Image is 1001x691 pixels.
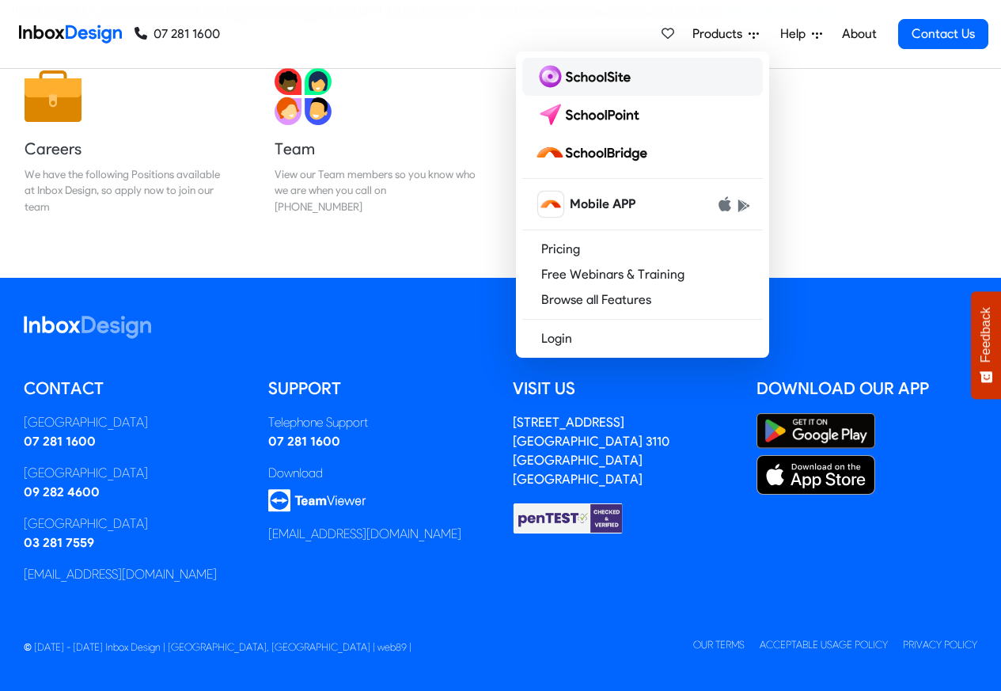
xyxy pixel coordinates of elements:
[903,639,977,651] a: Privacy Policy
[513,377,734,401] h5: Visit us
[522,185,763,223] a: schoolbridge icon Mobile APP
[686,18,765,50] a: Products
[24,464,245,483] div: [GEOGRAPHIC_DATA]
[780,25,812,44] span: Help
[24,484,100,499] a: 09 282 4600
[12,55,238,227] a: Careers We have the following Positions available at Inbox Design, so apply now to join our team
[522,262,763,287] a: Free Webinars & Training
[516,51,769,358] div: Products
[135,25,220,44] a: 07 281 1600
[898,19,988,49] a: Contact Us
[24,413,245,432] div: [GEOGRAPHIC_DATA]
[522,326,763,351] a: Login
[535,102,646,127] img: schoolpoint logo
[24,514,245,533] div: [GEOGRAPHIC_DATA]
[535,140,654,165] img: schoolbridge logo
[570,195,635,214] span: Mobile APP
[513,415,669,487] address: [STREET_ADDRESS] [GEOGRAPHIC_DATA] 3110 [GEOGRAPHIC_DATA] [GEOGRAPHIC_DATA]
[24,567,217,582] a: [EMAIL_ADDRESS][DOMAIN_NAME]
[774,18,828,50] a: Help
[24,377,245,401] h5: Contact
[268,464,489,483] div: Download
[513,502,624,535] img: Checked & Verified by penTEST
[275,166,476,215] div: View our Team members so you know who we are when you call on [PHONE_NUMBER]
[262,55,488,227] a: Team View our Team members so you know who we are when you call on [PHONE_NUMBER]
[837,18,881,50] a: About
[25,68,82,125] img: 2022_01_13_icon_job.svg
[513,415,669,487] a: [STREET_ADDRESS][GEOGRAPHIC_DATA] 3110[GEOGRAPHIC_DATA][GEOGRAPHIC_DATA]
[979,307,993,363] span: Feedback
[24,434,96,449] a: 07 281 1600
[522,237,763,262] a: Pricing
[24,316,151,339] img: logo_inboxdesign_white.svg
[25,138,226,160] h5: Careers
[535,64,637,89] img: schoolsite logo
[24,535,94,550] a: 03 281 7559
[513,510,624,525] a: Checked & Verified by penTEST
[275,138,476,160] h5: Team
[268,413,489,432] div: Telephone Support
[693,639,745,651] a: Our Terms
[756,377,977,401] h5: Download our App
[692,25,749,44] span: Products
[522,287,763,313] a: Browse all Features
[756,413,875,449] img: Google Play Store
[760,639,888,651] a: Acceptable Usage Policy
[756,455,875,495] img: Apple App Store
[268,526,461,541] a: [EMAIL_ADDRESS][DOMAIN_NAME]
[268,377,489,401] h5: Support
[268,489,366,512] img: logo_teamviewer.svg
[275,68,332,125] img: 2022_01_13_icon_team.svg
[268,434,340,449] a: 07 281 1600
[24,641,411,653] span: © [DATE] - [DATE] Inbox Design | [GEOGRAPHIC_DATA], [GEOGRAPHIC_DATA] | web89 |
[538,192,563,217] img: schoolbridge icon
[971,291,1001,399] button: Feedback - Show survey
[513,55,739,227] a: News & Updates Catch up with Inbox Design's latest Insights, News & Updates.
[25,166,226,215] div: We have the following Positions available at Inbox Design, so apply now to join our team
